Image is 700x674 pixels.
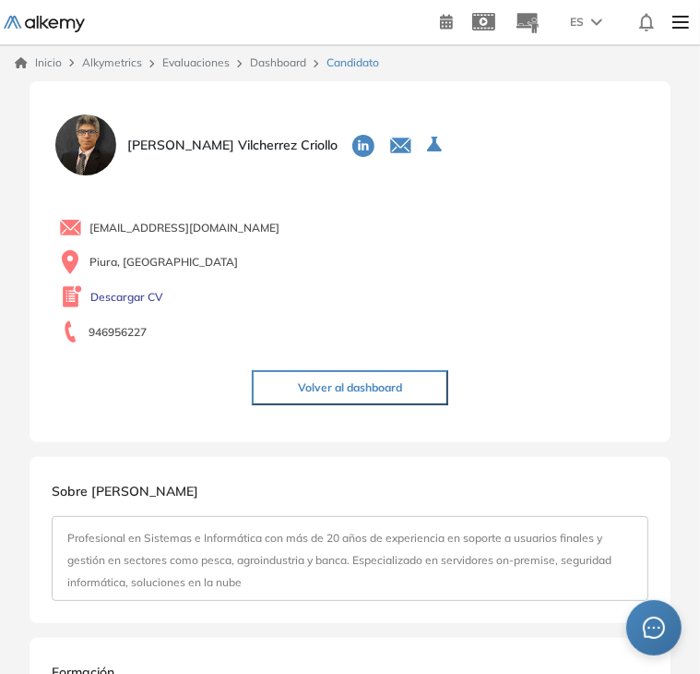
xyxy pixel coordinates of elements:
span: message [643,617,665,639]
a: Evaluaciones [162,55,230,69]
span: Piura, [GEOGRAPHIC_DATA] [89,254,238,271]
span: Alkymetrics [82,55,142,69]
span: Candidato [326,54,379,71]
span: [PERSON_NAME] Vilcherrez Criollo [127,136,338,155]
a: Dashboard [250,55,306,69]
img: Logo [4,16,85,32]
span: ES [570,14,584,30]
button: Volver al dashboard [252,370,448,405]
a: Descargar CV [90,289,163,306]
img: PROFILE_MENU_LOGO_USER [52,111,120,179]
button: Seleccione la evaluación activa [420,128,453,162]
img: Menu [665,4,696,41]
a: Inicio [15,54,62,71]
span: Sobre [PERSON_NAME] [52,483,198,499]
img: arrow [591,18,602,26]
span: [EMAIL_ADDRESS][DOMAIN_NAME] [89,220,279,236]
span: Profesional en Sistemas e Informática con más de 20 años de experiencia en soporte a usuarios fin... [67,531,611,589]
span: 946956227 [89,324,147,341]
